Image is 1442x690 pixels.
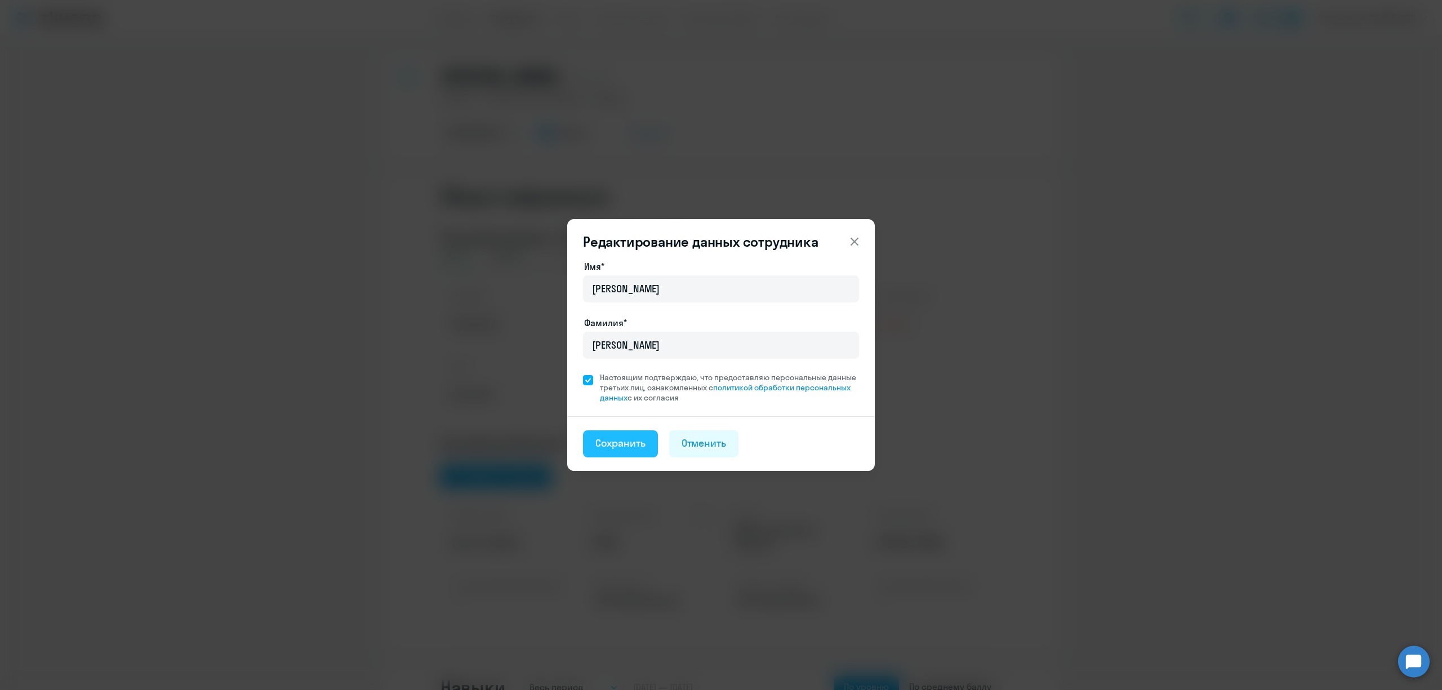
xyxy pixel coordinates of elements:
button: Отменить [669,430,739,457]
span: Настоящим подтверждаю, что предоставляю персональные данные третьих лиц, ознакомленных с с их сог... [600,372,859,403]
label: Фамилия* [584,316,627,330]
button: Сохранить [583,430,658,457]
header: Редактирование данных сотрудника [567,233,875,251]
div: Сохранить [595,436,646,451]
a: политикой обработки персональных данных [600,382,851,403]
div: Отменить [682,436,727,451]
